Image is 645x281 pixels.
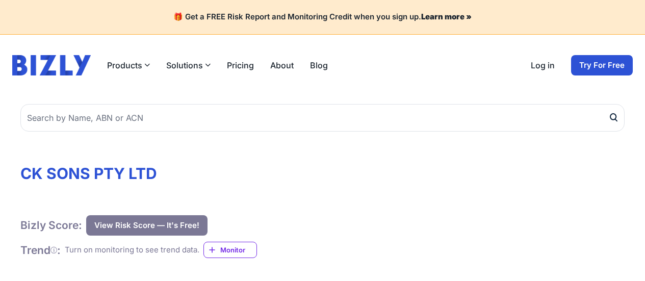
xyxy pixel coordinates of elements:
a: Pricing [227,59,254,71]
button: Products [107,59,150,71]
button: Solutions [166,59,211,71]
input: Search by Name, ABN or ACN [20,104,625,132]
h1: Bizly Score: [20,218,82,232]
h4: 🎁 Get a FREE Risk Report and Monitoring Credit when you sign up. [12,12,633,22]
a: Learn more » [421,12,472,21]
a: Monitor [203,242,257,258]
button: View Risk Score — It's Free! [86,215,208,236]
div: Turn on monitoring to see trend data. [65,244,199,256]
h1: Trend : [20,243,61,257]
a: Log in [531,59,555,71]
a: Blog [310,59,328,71]
a: About [270,59,294,71]
a: Try For Free [571,55,633,75]
span: Monitor [220,245,256,255]
h1: CK SONS PTY LTD [20,164,625,183]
